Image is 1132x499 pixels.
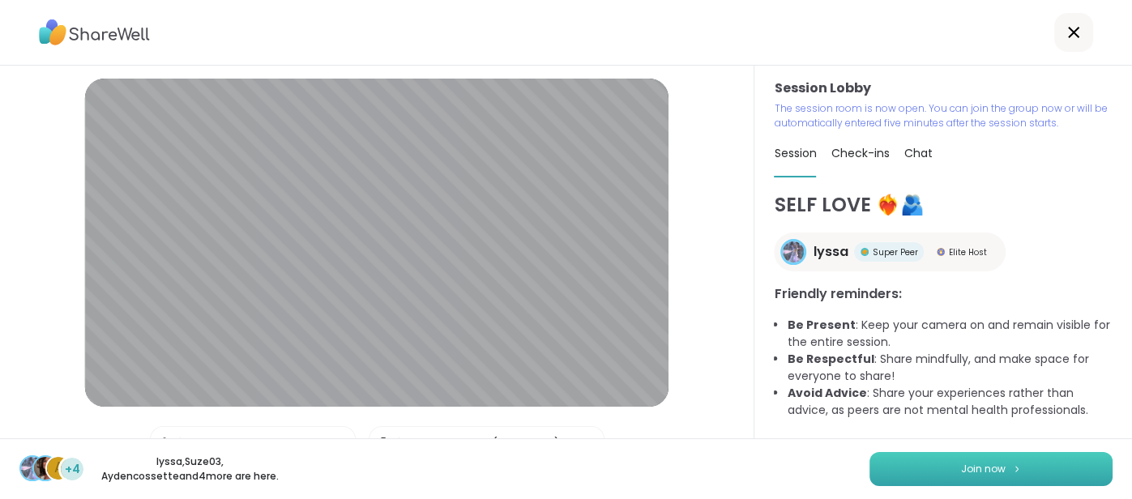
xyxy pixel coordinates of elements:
b: Be Present [787,317,855,333]
div: Default - Internal Mic [190,435,311,452]
button: Join now [869,452,1113,486]
li: : Keep your camera on and remain visible for the entire session. [787,317,1113,351]
span: Session [774,145,816,161]
a: lyssalyssaSuper PeerSuper PeerElite HostElite Host [774,232,1006,271]
img: Elite Host [937,248,945,256]
b: Be Respectful [787,351,874,367]
span: Chat [903,145,932,161]
span: | [397,427,401,459]
img: Super Peer [861,248,869,256]
h1: SELF LOVE ❤️‍🔥🫂 [774,190,1113,220]
img: Camera [376,427,391,459]
span: lyssa [813,242,848,262]
div: Front Camera (04f2:b755) [409,435,560,452]
li: : Share mindfully, and make space for everyone to share! [787,351,1113,385]
p: The session room is now open. You can join the group now or will be automatically entered five mi... [774,101,1113,130]
span: Join now [961,462,1006,476]
img: Microphone [157,427,172,459]
span: +4 [65,461,80,478]
span: Elite Host [948,246,986,258]
img: lyssa [783,241,804,262]
span: Check-ins [831,145,889,161]
p: lyssa , Suze03 , Aydencossette and 4 more are here. [99,454,280,484]
b: Avoid Advice [787,385,866,401]
span: | [178,427,182,459]
h3: Session Lobby [774,79,1113,98]
img: ShareWell Logo [39,14,150,51]
span: A [54,458,63,479]
span: Super Peer [872,246,917,258]
img: lyssa [21,457,44,480]
h3: Friendly reminders: [774,284,1113,304]
img: ShareWell Logomark [1012,464,1022,473]
img: Suze03 [34,457,57,480]
li: : Share your experiences rather than advice, as peers are not mental health professionals. [787,385,1113,419]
